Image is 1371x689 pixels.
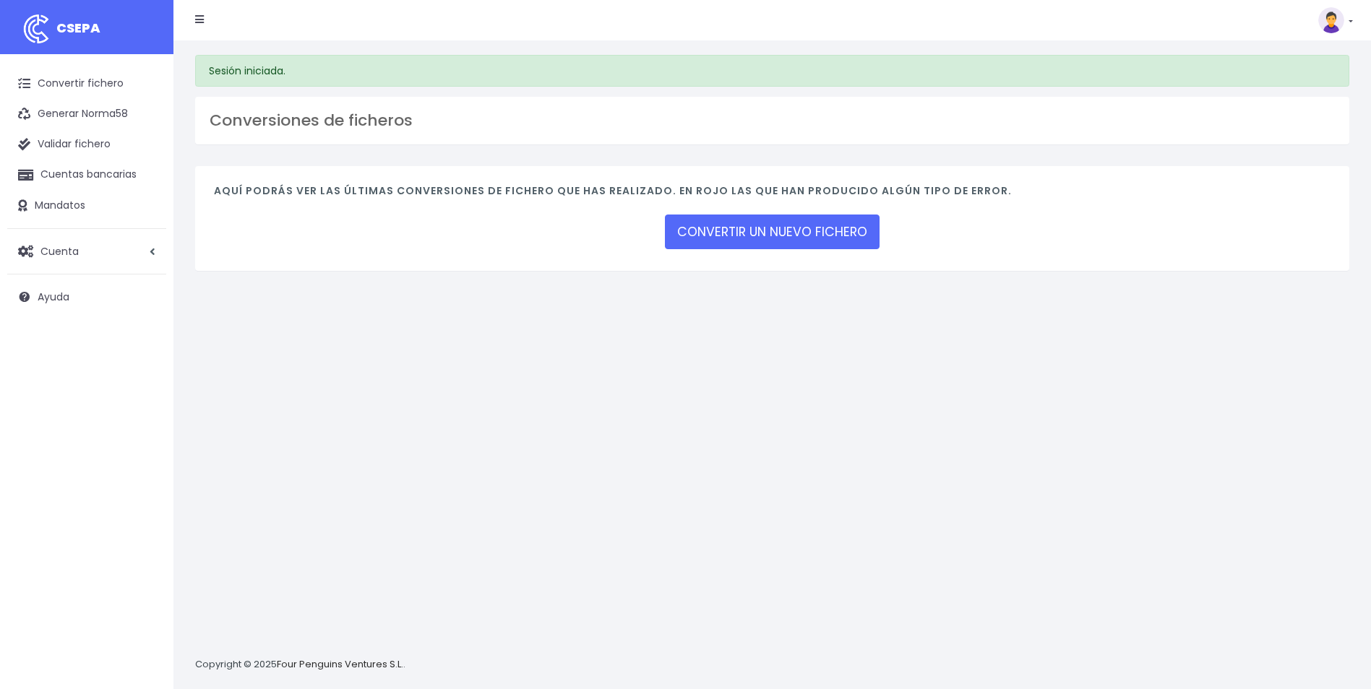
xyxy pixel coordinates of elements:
a: Cuenta [7,236,166,266]
a: Convertir fichero [7,69,166,99]
h4: Aquí podrás ver las últimas conversiones de fichero que has realizado. En rojo las que han produc... [214,185,1331,204]
a: Four Penguins Ventures S.L. [277,657,403,671]
img: profile [1318,7,1344,33]
div: Sesión iniciada. [195,55,1349,87]
a: Ayuda [7,282,166,312]
img: logo [18,11,54,47]
span: Ayuda [38,290,69,304]
h3: Conversiones de ficheros [210,111,1335,130]
a: Mandatos [7,191,166,221]
span: CSEPA [56,19,100,37]
a: Validar fichero [7,129,166,160]
span: Cuenta [40,243,79,258]
a: Generar Norma58 [7,99,166,129]
p: Copyright © 2025 . [195,657,405,672]
a: Cuentas bancarias [7,160,166,190]
a: CONVERTIR UN NUEVO FICHERO [665,214,880,249]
